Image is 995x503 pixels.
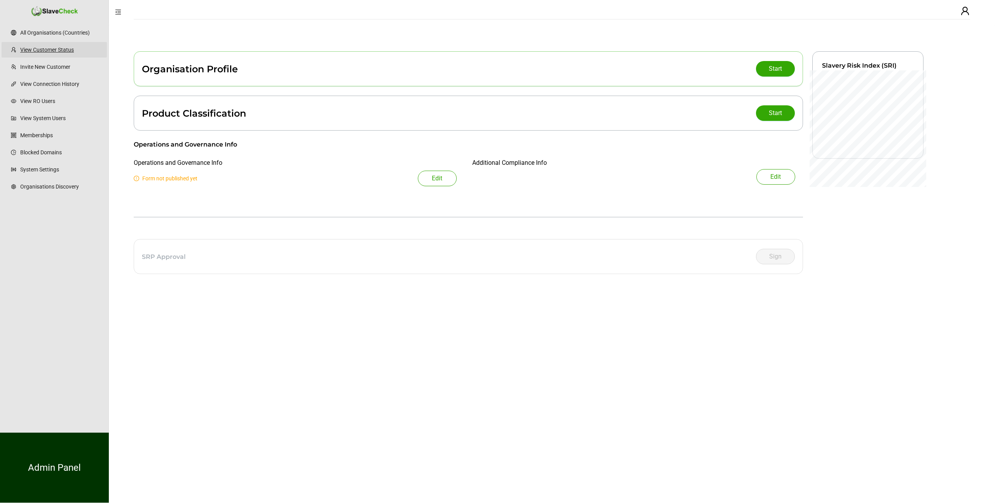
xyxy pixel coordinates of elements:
[115,9,121,15] span: menu-fold
[134,140,795,149] div: Operations and Governance Info
[756,249,795,264] button: Sign
[134,158,222,168] div: Operations and Governance Info
[822,61,914,70] div: Slavery Risk Index (SRI)
[20,162,101,177] a: System Settings
[20,25,101,40] a: All Organisations (Countries)
[142,63,238,75] div: Organisation Profile
[756,169,795,185] button: Edit
[20,145,101,160] a: Blocked Domains
[20,93,101,109] a: View RO Users
[142,108,246,119] div: Product Classification
[756,105,795,121] button: Start
[960,6,970,16] span: user
[20,42,101,58] a: View Customer Status
[432,174,442,183] span: Edit
[770,172,781,182] span: Edit
[20,179,101,194] a: Organisations Discovery
[769,108,782,118] span: Start
[756,61,795,77] button: Start
[20,59,101,75] a: Invite New Customer
[142,253,186,260] div: SRP Approval
[20,127,101,143] a: Memberships
[418,171,457,186] button: Edit
[20,110,101,126] a: View System Users
[472,158,547,168] div: Additional Compliance Info
[20,76,101,92] a: View Connection History
[769,64,782,73] span: Start
[134,176,139,181] span: exclamation-circle
[134,175,197,182] span: Form not published yet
